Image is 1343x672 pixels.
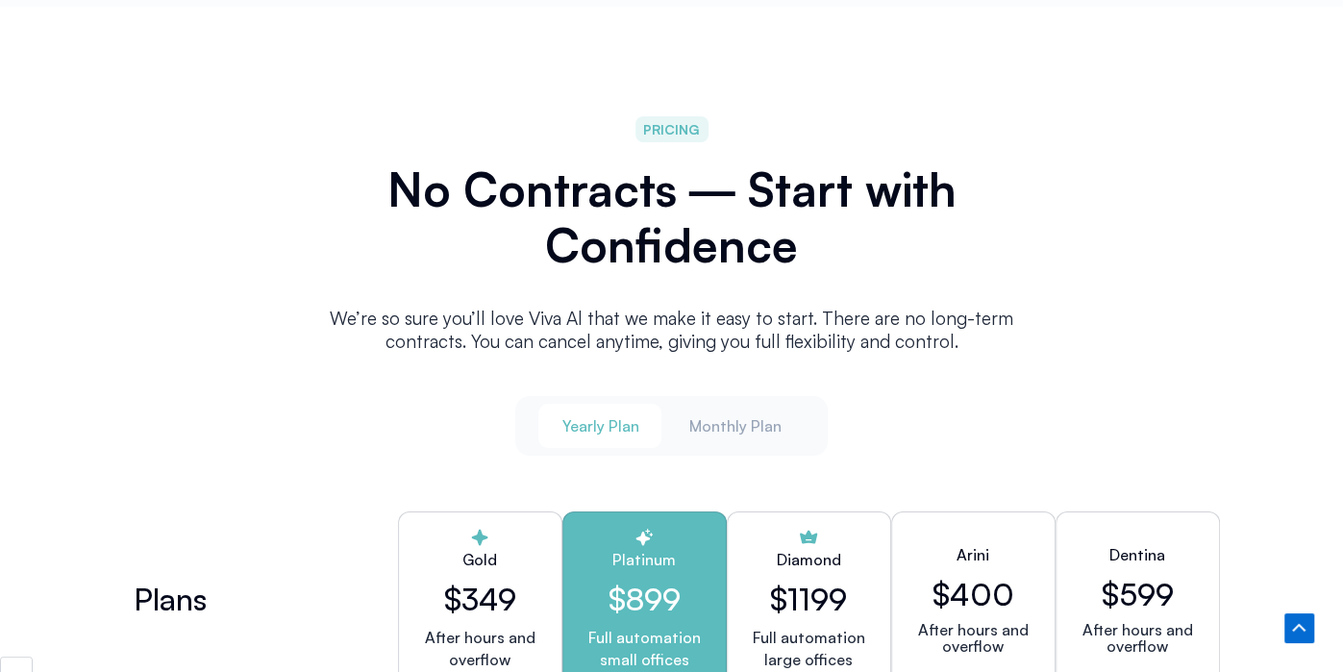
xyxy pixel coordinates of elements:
h2: $349 [414,581,546,617]
h2: Diamond [777,548,841,571]
h2: Plans [134,587,207,610]
h2: Gold [414,548,546,571]
span: Yearly Plan [561,415,638,436]
p: After hours and overflow [1072,622,1204,655]
h2: $599 [1102,576,1174,612]
p: Full automation small offices [579,627,710,671]
span: PRICING [643,118,700,140]
h2: $400 [933,576,1014,612]
h2: No Contracts ― Start with Confidence [307,162,1037,273]
p: After hours and overflow [414,627,546,671]
h2: $1199 [770,581,847,617]
h2: Platinum [579,548,710,571]
p: Full automation large offices [753,627,865,671]
span: Monthly Plan [688,415,781,436]
h2: Dentina [1109,543,1165,566]
h2: Arini [957,543,989,566]
p: We’re so sure you’ll love Viva Al that we make it easy to start. There are no long-term contracts... [307,307,1037,353]
p: After hours and overflow [908,622,1039,655]
h2: $899 [579,581,710,617]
